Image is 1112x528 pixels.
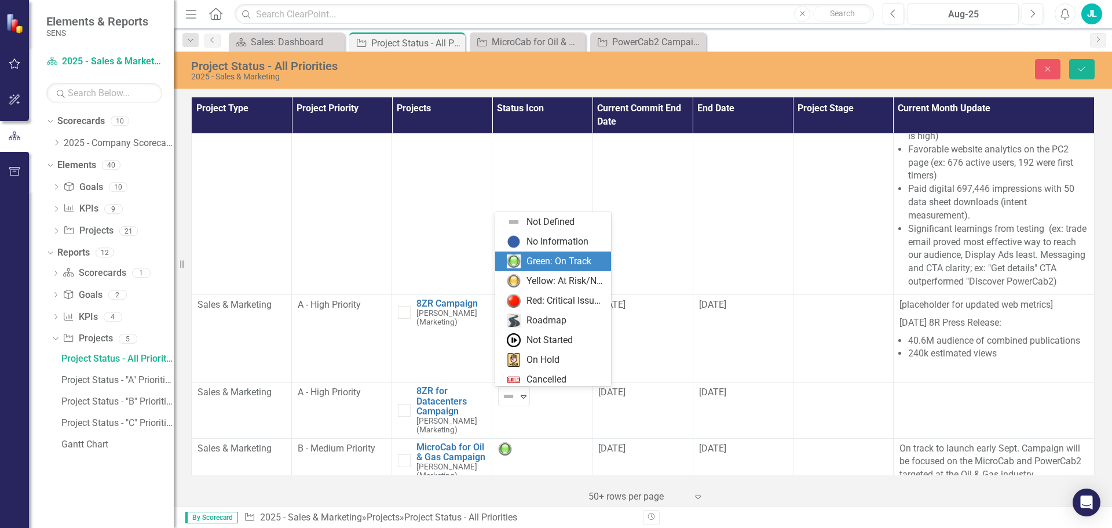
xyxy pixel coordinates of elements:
[526,373,566,387] div: Cancelled
[57,115,105,128] a: Scorecards
[507,215,521,229] img: Not Defined
[598,443,625,454] span: [DATE]
[298,387,361,398] span: A - High Priority
[251,35,342,49] div: Sales: Dashboard
[507,373,521,387] img: Cancelled
[598,299,625,310] span: [DATE]
[699,387,726,398] span: [DATE]
[61,439,174,450] div: Gantt Chart
[526,255,591,268] div: Green: On Track
[104,204,123,214] div: 9
[63,202,98,216] a: KPIs
[197,387,272,398] span: Sales & Marketing
[526,354,559,367] div: On Hold
[58,349,174,368] a: Project Status - All Priorities
[185,512,238,523] span: By Scorecard
[699,443,726,454] span: [DATE]
[526,275,604,288] div: Yellow: At Risk/Needs Attention
[507,353,521,367] img: On Hold
[502,389,515,403] img: Not Defined
[416,386,486,417] a: 8ZR for Datacenters Campaign
[260,512,362,523] a: 2025 - Sales & Marketing
[908,347,1088,361] li: 240k estimated views
[507,294,521,308] img: Red: Critical Issues/Off-Track
[813,6,871,22] button: Search
[58,371,174,389] a: Project Status - "A" Priorities - Excludes NPI
[57,159,96,172] a: Elements
[61,418,174,428] div: Project Status - "C" Priorities
[232,35,342,49] a: Sales: Dashboard
[492,35,583,49] div: MicroCab for Oil & Gas Campaign
[830,9,855,18] span: Search
[64,137,174,150] a: 2025 - Company Scorecard
[104,312,122,322] div: 4
[191,60,698,72] div: Project Status - All Priorities
[416,442,486,463] a: MicroCab for Oil & Gas Campaign
[507,314,521,327] img: Roadmap
[371,36,462,50] div: Project Status - All Priorities
[63,224,113,238] a: Projects
[507,333,521,347] img: Not Started
[61,396,174,407] div: Project Status - "B" Priorities
[191,72,698,81] div: 2025 - Sales & Marketing
[699,299,726,310] span: [DATE]
[526,294,604,308] div: Red: Critical Issues/Off-Track
[244,511,634,525] div: » »
[367,512,400,523] a: Projects
[61,375,174,385] div: Project Status - "A" Priorities - Excludes NPI
[507,254,521,268] img: Green: On Track
[46,28,148,38] small: SENS
[298,299,361,310] span: A - High Priority
[197,443,272,454] span: Sales & Marketing
[473,35,583,49] a: MicroCab for Oil & Gas Campaign
[899,298,1088,314] p: [placeholder for updated web metrics]
[58,392,174,411] a: Project Status - "B" Priorities
[63,181,103,194] a: Goals
[235,4,874,24] input: Search ClearPoint...
[526,334,573,347] div: Not Started
[63,267,126,280] a: Scorecards
[416,417,486,434] small: [PERSON_NAME] (Marketing)
[526,216,575,229] div: Not Defined
[593,35,703,49] a: PowerCab2 Campaign
[119,334,137,344] div: 5
[46,55,162,68] a: 2025 - Sales & Marketing
[416,463,486,480] small: [PERSON_NAME] (Marketing)
[119,226,138,236] div: 21
[63,289,102,302] a: Goals
[197,299,272,310] span: Sales & Marketing
[507,274,521,288] img: Yellow: At Risk/Needs Attention
[58,414,174,432] a: Project Status - "C" Priorities
[96,248,114,258] div: 12
[108,290,127,300] div: 2
[63,332,112,345] a: Projects
[498,442,512,456] img: Green: On Track
[908,3,1019,24] button: Aug-25
[908,223,1088,289] li: Significant learnings from testing (ex: trade email proved most effective way to reach our audien...
[57,246,90,260] a: Reports
[507,235,521,249] img: No Information
[61,354,174,364] div: Project Status - All Priorities
[1081,3,1102,24] button: JL
[912,8,1015,21] div: Aug-25
[416,298,486,309] a: 8ZR Campaign
[899,314,1088,332] p: [DATE] 8R Press Release:
[598,387,625,398] span: [DATE]
[908,183,1088,223] li: Paid digital 697,446 impressions with 50 data sheet downloads (intent measurement).
[111,116,129,126] div: 10
[899,442,1088,485] p: On track to launch early Sept. Campaign will be focused on the MicroCab and PowerCab2 targeted at...
[109,182,127,192] div: 10
[416,309,486,326] small: [PERSON_NAME] (Marketing)
[612,35,703,49] div: PowerCab2 Campaign
[908,143,1088,183] li: Favorable website analytics on the PC2 page (ex: 676 active users, 192 were first timers)
[6,13,26,33] img: ClearPoint Strategy
[908,334,1088,348] li: 40.6M audience of combined publications
[526,314,566,327] div: Roadmap
[298,443,375,454] span: B - Medium Priority
[132,268,151,278] div: 1
[526,235,588,249] div: No Information
[1073,489,1100,516] div: Open Intercom Messenger
[102,160,120,170] div: 40
[404,512,517,523] div: Project Status - All Priorities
